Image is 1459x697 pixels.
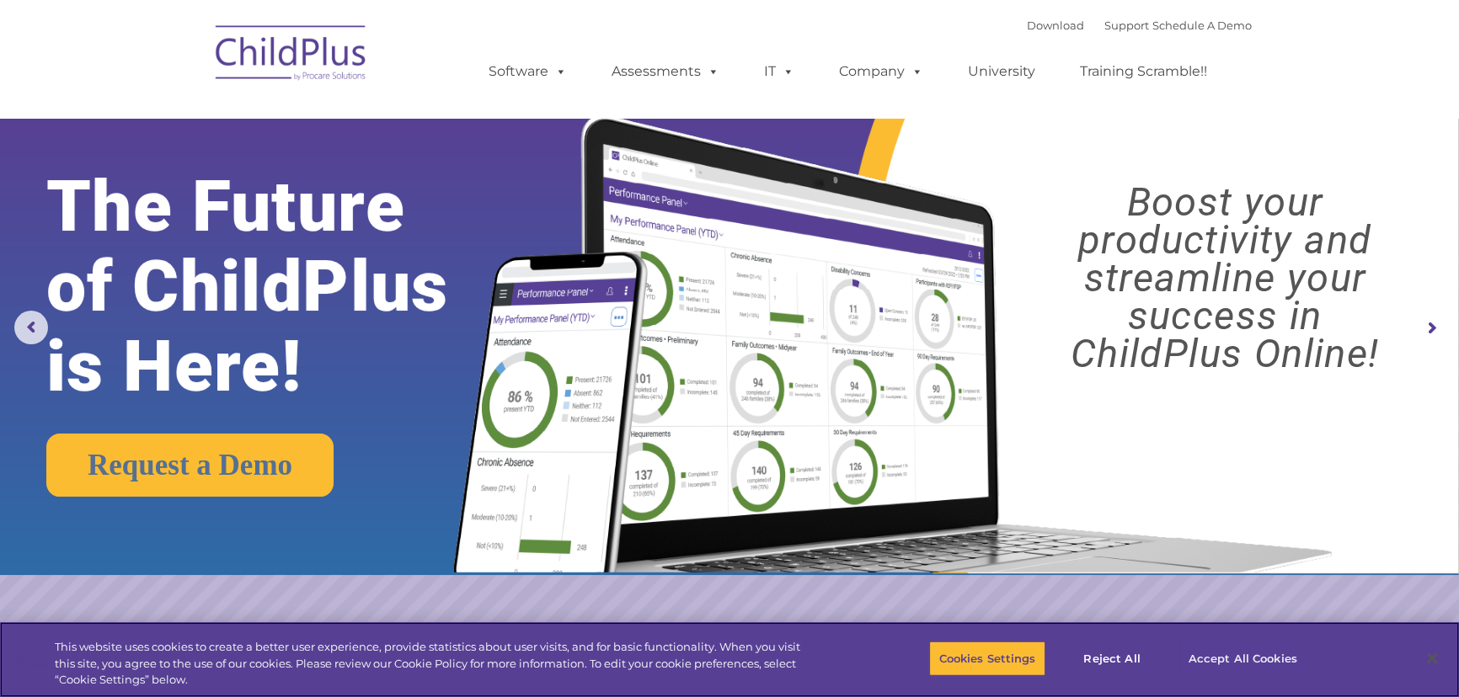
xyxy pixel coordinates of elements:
a: Training Scramble!! [1063,55,1224,88]
button: Accept All Cookies [1179,641,1307,676]
font: | [1027,19,1252,32]
a: Software [472,55,584,88]
a: Schedule A Demo [1152,19,1252,32]
a: Company [822,55,940,88]
img: ChildPlus by Procare Solutions [207,13,376,98]
a: Support [1104,19,1149,32]
rs-layer: Boost your productivity and streamline your success in ChildPlus Online! [1008,183,1441,372]
a: IT [747,55,811,88]
a: Request a Demo [46,434,334,497]
a: University [951,55,1052,88]
a: Download [1027,19,1084,32]
button: Close [1414,640,1451,677]
a: Assessments [595,55,736,88]
button: Cookies Settings [929,641,1045,676]
button: Reject All [1060,641,1165,676]
div: This website uses cookies to create a better user experience, provide statistics about user visit... [55,639,803,689]
span: Phone number [234,180,306,193]
rs-layer: The Future of ChildPlus is Here! [46,167,512,407]
span: Last name [234,111,286,124]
